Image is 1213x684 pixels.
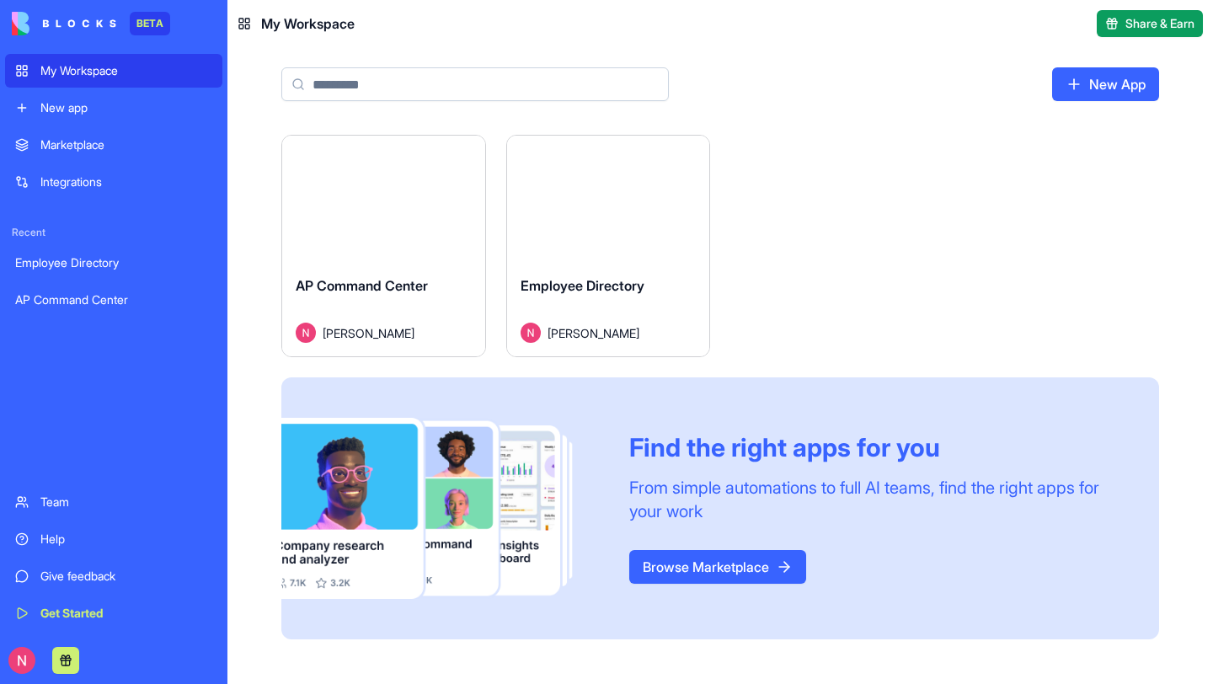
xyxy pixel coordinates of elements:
a: New app [5,91,222,125]
img: Avatar [296,323,316,343]
div: BETA [130,12,170,35]
a: AP Command Center [5,283,222,317]
a: BETA [12,12,170,35]
img: Avatar [521,323,541,343]
div: Get Started [40,605,212,622]
div: From simple automations to full AI teams, find the right apps for your work [629,476,1119,523]
div: Integrations [40,174,212,190]
div: Team [40,494,212,510]
a: Browse Marketplace [629,550,806,584]
div: Find the right apps for you [629,432,1119,462]
a: Integrations [5,165,222,199]
a: Marketplace [5,128,222,162]
a: Get Started [5,596,222,630]
div: Give feedback [40,568,212,585]
a: New App [1052,67,1159,101]
div: My Workspace [40,62,212,79]
div: Marketplace [40,136,212,153]
button: Share & Earn [1097,10,1203,37]
a: Employee Directory [5,246,222,280]
a: Help [5,522,222,556]
div: AP Command Center [15,291,212,308]
img: logo [12,12,116,35]
img: Frame_181_egmpey.png [281,418,602,598]
span: Share & Earn [1125,15,1194,32]
a: AP Command CenterAvatar[PERSON_NAME] [281,135,486,357]
span: My Workspace [261,13,355,34]
a: Employee DirectoryAvatar[PERSON_NAME] [506,135,711,357]
a: My Workspace [5,54,222,88]
a: Team [5,485,222,519]
span: Employee Directory [521,277,644,294]
div: New app [40,99,212,116]
span: Recent [5,226,222,239]
div: Help [40,531,212,548]
div: Employee Directory [15,254,212,271]
span: AP Command Center [296,277,428,294]
img: ACg8ocLcociyy9znLq--h6yEi2cYg3E6pP5UTMLYLOfNa3QwLQ1bTA=s96-c [8,647,35,674]
a: Give feedback [5,559,222,593]
span: [PERSON_NAME] [548,324,639,342]
span: [PERSON_NAME] [323,324,414,342]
